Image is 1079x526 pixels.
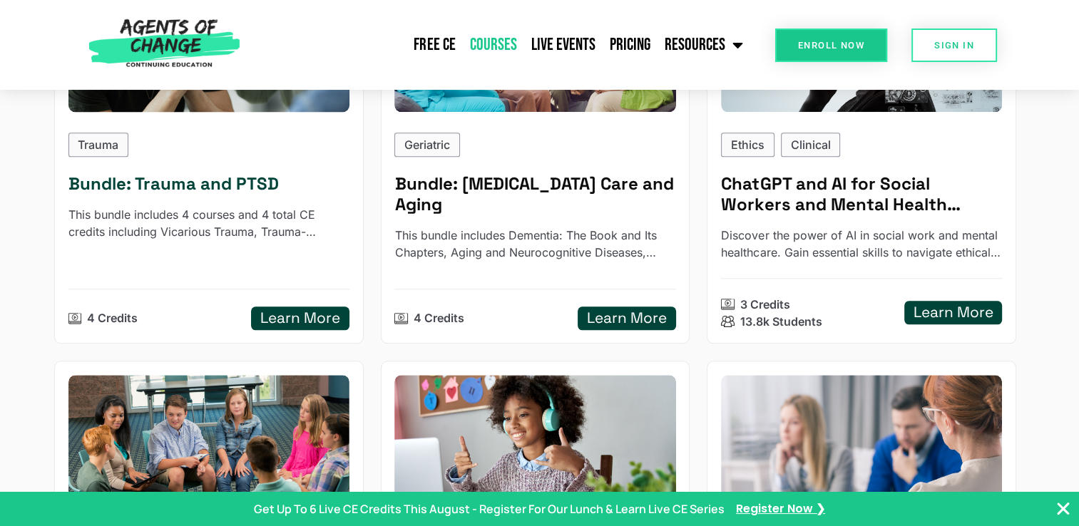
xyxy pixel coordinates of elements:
[791,136,831,153] p: Clinical
[87,309,138,326] p: 4 Credits
[462,27,523,63] a: Courses
[406,27,462,63] a: Free CE
[736,501,825,517] a: Register Now ❯
[914,304,993,321] h5: Learn More
[798,41,864,50] span: Enroll Now
[247,27,750,63] nav: Menu
[260,309,340,327] h5: Learn More
[721,174,1002,215] h5: ChatGPT and AI for Social Workers and Mental Health Professionals
[721,227,1002,261] p: Discover the power of AI in social work and mental healthcare. Gain essential skills to navigate ...
[602,27,657,63] a: Pricing
[394,174,675,215] h5: Bundle: Geriatric Care and Aging
[68,206,349,240] p: This bundle includes 4 courses and 4 total CE credits including Vicarious Trauma, Trauma-Informed...
[254,500,725,517] p: Get Up To 6 Live CE Credits This August - Register For Our Lunch & Learn Live CE Series
[657,27,750,63] a: Resources
[1055,500,1072,517] button: Close Banner
[78,136,118,153] p: Trauma
[740,296,790,313] p: 3 Credits
[731,136,764,153] p: Ethics
[523,27,602,63] a: Live Events
[934,41,974,50] span: SIGN IN
[68,174,349,195] h5: Bundle: Trauma and PTSD
[587,309,667,327] h5: Learn More
[740,313,822,330] p: 13.8k Students
[394,227,675,261] p: This bundle includes Dementia: The Book and Its Chapters, Aging and Neurocognitive Diseases, Geri...
[404,136,450,153] p: Geriatric
[775,29,887,62] a: Enroll Now
[911,29,997,62] a: SIGN IN
[414,309,464,326] p: 4 Credits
